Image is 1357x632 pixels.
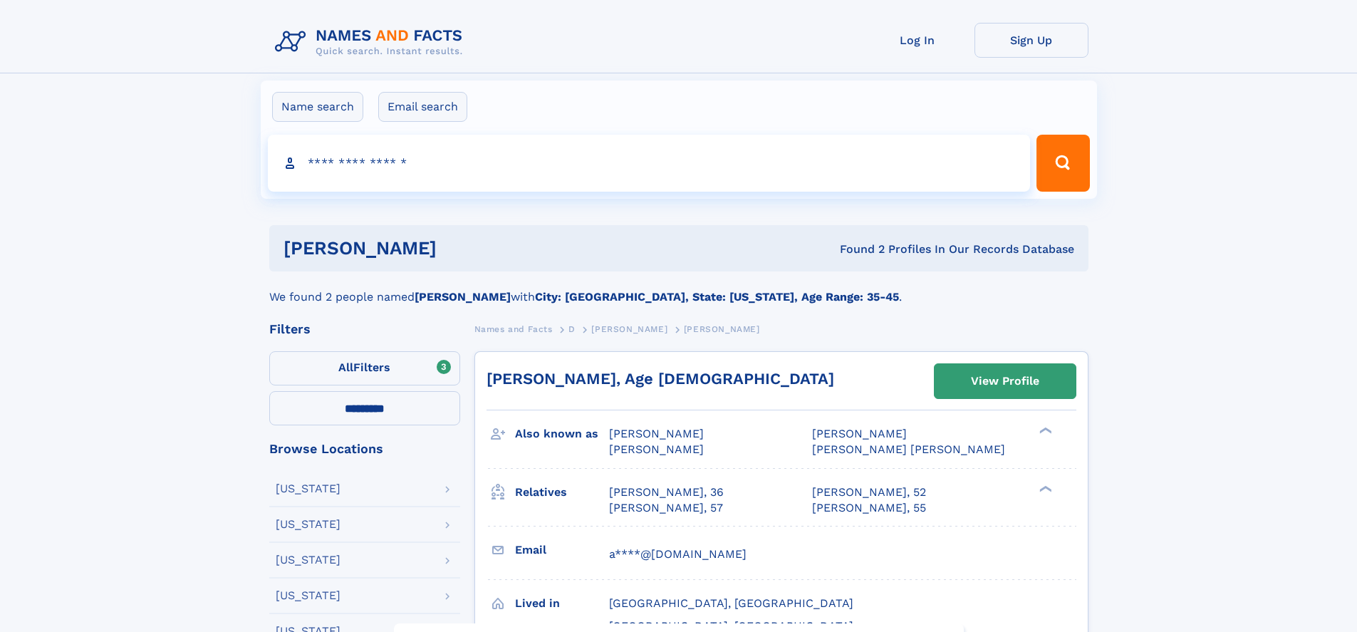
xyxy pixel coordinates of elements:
h1: [PERSON_NAME] [284,239,638,257]
div: View Profile [971,365,1039,398]
a: Log In [861,23,974,58]
a: [PERSON_NAME], 52 [812,485,926,500]
div: Browse Locations [269,442,460,455]
a: [PERSON_NAME], 55 [812,500,926,516]
h3: Also known as [515,422,609,446]
a: Sign Up [974,23,1088,58]
span: [PERSON_NAME] [609,427,704,440]
img: Logo Names and Facts [269,23,474,61]
h3: Relatives [515,480,609,504]
h3: Lived in [515,591,609,616]
a: [PERSON_NAME], 36 [609,485,724,500]
div: [US_STATE] [276,590,340,601]
input: search input [268,135,1031,192]
a: Names and Facts [474,320,553,338]
a: [PERSON_NAME], Age [DEMOGRAPHIC_DATA] [487,370,834,388]
label: Name search [272,92,363,122]
div: We found 2 people named with . [269,271,1088,306]
span: D [568,324,576,334]
label: Email search [378,92,467,122]
a: [PERSON_NAME] [591,320,667,338]
b: [PERSON_NAME] [415,290,511,304]
div: ❯ [1036,426,1053,435]
div: [US_STATE] [276,483,340,494]
div: Filters [269,323,460,336]
span: [PERSON_NAME] [609,442,704,456]
span: All [338,361,353,374]
a: View Profile [935,364,1076,398]
span: [PERSON_NAME] [591,324,667,334]
div: [US_STATE] [276,519,340,530]
div: Found 2 Profiles In Our Records Database [638,242,1074,257]
h3: Email [515,538,609,562]
a: D [568,320,576,338]
b: City: [GEOGRAPHIC_DATA], State: [US_STATE], Age Range: 35-45 [535,290,899,304]
span: [PERSON_NAME] [684,324,760,334]
button: Search Button [1036,135,1089,192]
div: ❯ [1036,484,1053,493]
a: [PERSON_NAME], 57 [609,500,723,516]
span: [PERSON_NAME] [PERSON_NAME] [812,442,1005,456]
label: Filters [269,351,460,385]
span: [PERSON_NAME] [812,427,907,440]
div: [US_STATE] [276,554,340,566]
span: [GEOGRAPHIC_DATA], [GEOGRAPHIC_DATA] [609,596,853,610]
